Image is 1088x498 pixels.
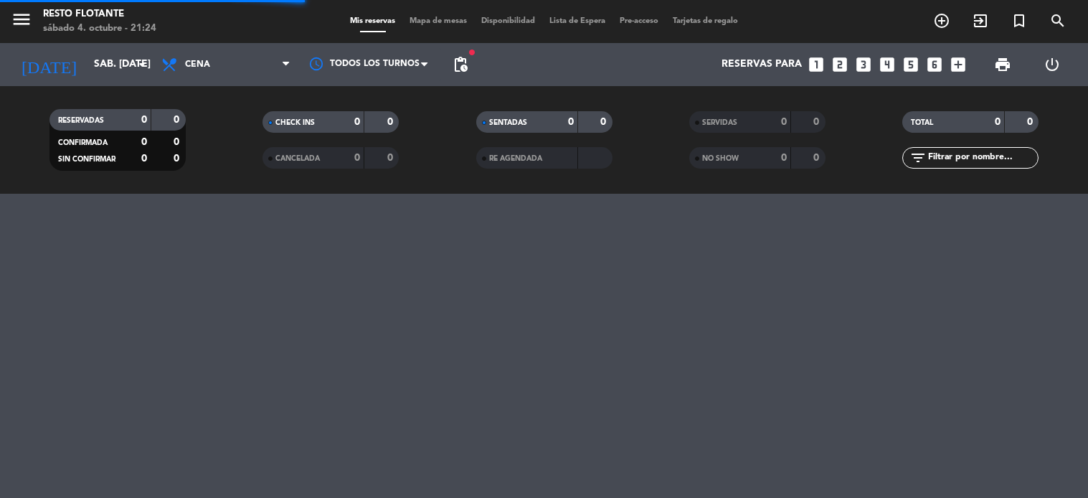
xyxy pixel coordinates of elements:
[568,117,574,127] strong: 0
[878,55,897,74] i: looks_4
[343,17,402,25] span: Mis reservas
[902,55,920,74] i: looks_5
[807,55,826,74] i: looks_one
[468,48,476,57] span: fiber_manual_record
[1027,117,1036,127] strong: 0
[43,7,156,22] div: Resto Flotante
[11,9,32,35] button: menu
[1049,12,1066,29] i: search
[354,153,360,163] strong: 0
[275,119,315,126] span: CHECK INS
[141,137,147,147] strong: 0
[387,153,396,163] strong: 0
[722,59,802,70] span: Reservas para
[141,154,147,164] strong: 0
[141,115,147,125] strong: 0
[489,119,527,126] span: SENTADAS
[781,153,787,163] strong: 0
[831,55,849,74] i: looks_two
[949,55,968,74] i: add_box
[11,49,87,80] i: [DATE]
[813,117,822,127] strong: 0
[354,117,360,127] strong: 0
[58,156,115,163] span: SIN CONFIRMAR
[275,155,320,162] span: CANCELADA
[600,117,609,127] strong: 0
[58,117,104,124] span: RESERVADAS
[1011,12,1028,29] i: turned_in_not
[489,155,542,162] span: RE AGENDADA
[933,12,950,29] i: add_circle_outline
[58,139,108,146] span: CONFIRMADA
[813,153,822,163] strong: 0
[11,9,32,30] i: menu
[909,149,927,166] i: filter_list
[854,55,873,74] i: looks_3
[402,17,474,25] span: Mapa de mesas
[387,117,396,127] strong: 0
[185,60,210,70] span: Cena
[174,137,182,147] strong: 0
[174,154,182,164] strong: 0
[666,17,745,25] span: Tarjetas de regalo
[702,119,737,126] span: SERVIDAS
[925,55,944,74] i: looks_6
[612,17,666,25] span: Pre-acceso
[927,150,1038,166] input: Filtrar por nombre...
[452,56,469,73] span: pending_actions
[1028,43,1077,86] div: LOG OUT
[972,12,989,29] i: exit_to_app
[995,117,1001,127] strong: 0
[474,17,542,25] span: Disponibilidad
[1044,56,1061,73] i: power_settings_new
[781,117,787,127] strong: 0
[702,155,739,162] span: NO SHOW
[542,17,612,25] span: Lista de Espera
[174,115,182,125] strong: 0
[911,119,933,126] span: TOTAL
[43,22,156,36] div: sábado 4. octubre - 21:24
[133,56,151,73] i: arrow_drop_down
[994,56,1011,73] span: print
